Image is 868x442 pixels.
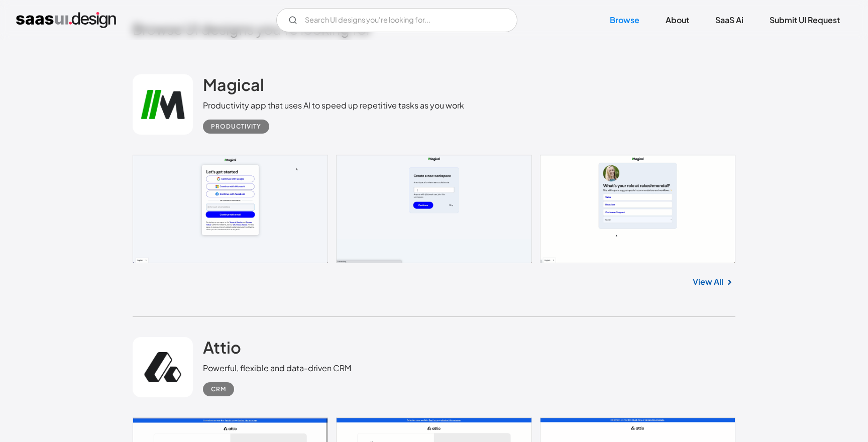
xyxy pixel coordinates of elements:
h2: Magical [203,74,264,94]
form: Email Form [276,8,517,32]
a: Magical [203,74,264,99]
div: Productivity [211,121,261,133]
a: SaaS Ai [703,9,755,31]
a: View All [693,276,723,288]
a: Attio [203,337,241,362]
div: CRM [211,383,226,395]
a: About [654,9,701,31]
a: Submit UI Request [757,9,852,31]
a: home [16,12,116,28]
div: Powerful, flexible and data-driven CRM [203,362,351,374]
input: Search UI designs you're looking for... [276,8,517,32]
h2: Attio [203,337,241,357]
a: Browse [598,9,652,31]
div: Productivity app that uses AI to speed up repetitive tasks as you work [203,99,464,112]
